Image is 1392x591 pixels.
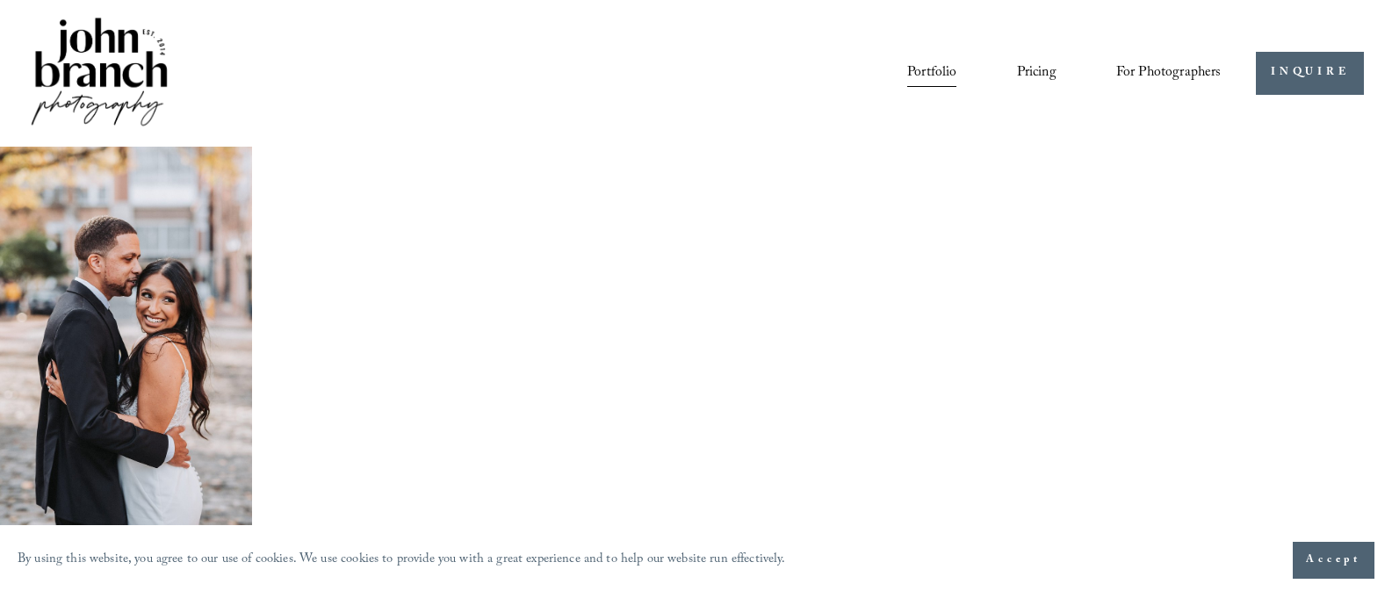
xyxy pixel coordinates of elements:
a: Pricing [1017,58,1057,88]
a: Portfolio [907,58,956,88]
button: Accept [1293,542,1374,579]
span: For Photographers [1116,60,1222,87]
span: Accept [1306,551,1361,569]
img: John Branch IV Photography [28,14,170,133]
a: INQUIRE [1256,52,1364,95]
a: folder dropdown [1116,58,1222,88]
p: By using this website, you agree to our use of cookies. We use cookies to provide you with a grea... [18,548,786,573]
